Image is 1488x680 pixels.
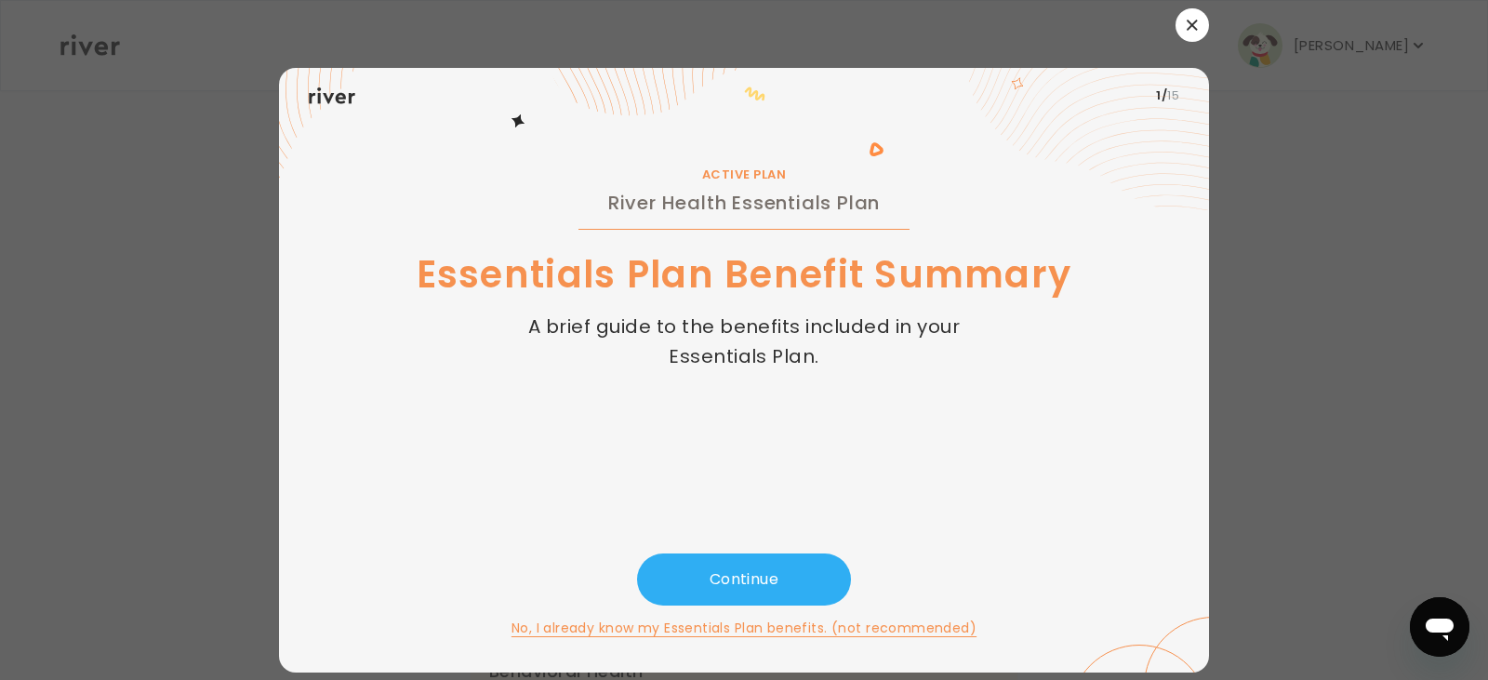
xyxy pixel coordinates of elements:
[511,617,976,639] button: No, I already know my Essentials Plan benefits. (not recommended)
[526,312,962,372] p: A brief guide to the benefits included in your Essentials Plan.
[608,188,880,218] h2: River Health Essentials Plan
[1410,597,1469,657] iframe: Button to launch messaging window
[417,248,1072,300] h1: Essentials Plan Benefit Summary
[637,553,851,606] button: Continue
